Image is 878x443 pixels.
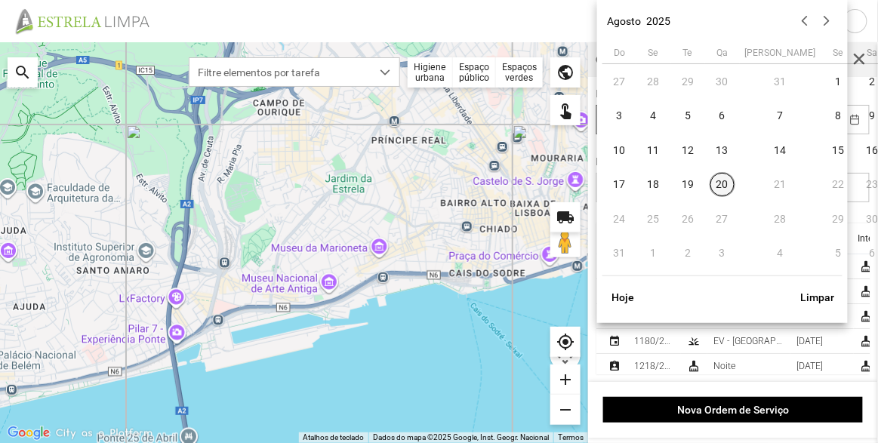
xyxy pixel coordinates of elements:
[827,138,851,162] span: 15
[867,48,878,58] span: Sa
[550,365,581,395] div: add
[800,291,834,303] span: Limpar
[603,397,863,423] button: Nova Ordem de Serviço
[558,433,584,441] a: Termos
[453,57,496,88] div: Espaço público
[676,138,701,162] span: 12
[614,48,625,58] span: Do
[608,138,632,162] span: 10
[408,57,453,88] div: Higiene urbana
[683,48,693,58] span: Te
[634,361,675,371] div: 1218/2025
[688,360,700,372] div: Higiene urbana
[713,336,784,346] div: EV - Equipa B
[608,104,632,128] span: 3
[769,138,793,162] span: 14
[608,360,621,372] div: Atribuída
[860,310,872,322] div: cleaning_services
[713,361,735,371] div: Noite
[4,423,54,443] img: Google
[11,8,166,35] img: file
[860,360,872,372] div: cleaning_services
[676,104,701,128] span: 5
[596,54,699,65] div: Ordens de Serviço
[4,423,54,443] a: Abrir esta área no Google Maps (abre uma nova janela)
[710,173,735,197] span: 20
[550,57,581,88] div: public
[596,155,734,168] label: Pesquise em qualquer campo
[371,58,400,86] div: dropdown trigger
[827,104,851,128] span: 8
[827,69,851,94] span: 1
[189,58,371,86] span: Filtre elementos por tarefa
[676,173,701,197] span: 19
[688,335,700,347] div: Espaços verdes
[608,335,621,347] div: Planeada
[769,104,793,128] span: 7
[796,361,823,371] div: 20/08/2025
[550,95,581,125] div: touch_app
[596,88,621,100] label: Início
[550,395,581,425] div: remove
[716,48,728,58] span: Qa
[634,336,675,346] div: 1180/2025
[642,104,666,128] span: 4
[596,173,870,202] input: Escreva para filtrar..
[608,15,642,27] button: Agosto
[860,285,872,297] div: cleaning_services
[612,404,855,416] span: Nova Ordem de Serviço
[602,285,645,310] button: Hoje
[648,48,659,58] span: Se
[833,48,843,58] span: Se
[373,433,549,441] span: Dados do mapa ©2025 Google, Inst. Geogr. Nacional
[550,327,581,357] div: my_location
[550,227,581,257] button: Arraste o Pegman para o mapa para abrir o Street View
[8,57,38,88] div: search
[793,285,843,310] button: Limpar
[496,57,543,88] div: Espaços verdes
[860,335,872,347] div: cleaning_services
[647,15,671,27] button: 2025
[303,432,364,443] button: Atalhos de teclado
[710,138,735,162] span: 13
[745,48,816,58] span: [PERSON_NAME]
[796,336,823,346] div: 20/08/2025
[642,173,666,197] span: 18
[642,138,666,162] span: 11
[710,104,735,128] span: 6
[608,173,632,197] span: 17
[610,291,636,303] span: Hoje
[550,202,581,232] div: local_shipping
